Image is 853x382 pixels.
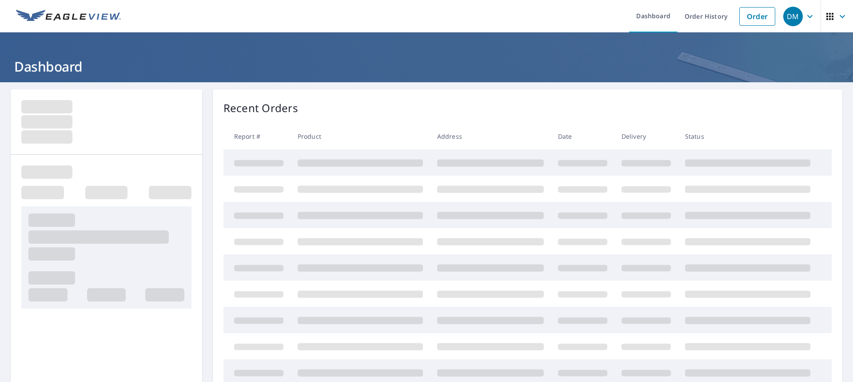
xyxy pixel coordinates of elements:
th: Product [291,123,430,149]
th: Address [430,123,551,149]
img: EV Logo [16,10,121,23]
th: Status [678,123,817,149]
p: Recent Orders [223,100,298,116]
h1: Dashboard [11,57,842,76]
th: Delivery [614,123,678,149]
th: Report # [223,123,291,149]
th: Date [551,123,614,149]
div: DM [783,7,803,26]
a: Order [739,7,775,26]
